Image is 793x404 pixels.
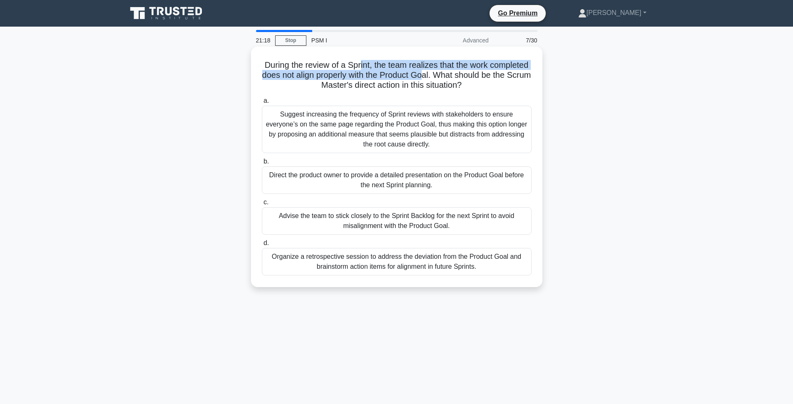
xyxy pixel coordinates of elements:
[264,158,269,165] span: b.
[262,166,532,194] div: Direct the product owner to provide a detailed presentation on the Product Goal before the next S...
[261,60,532,91] h5: During the review of a Sprint, the team realizes that the work completed does not align properly ...
[558,5,666,21] a: [PERSON_NAME]
[264,239,269,246] span: d.
[264,198,268,206] span: c.
[264,97,269,104] span: a.
[275,35,306,46] a: Stop
[493,8,542,18] a: Go Premium
[251,32,275,49] div: 21:18
[262,248,532,275] div: Organize a retrospective session to address the deviation from the Product Goal and brainstorm ac...
[306,32,421,49] div: PSM I
[262,106,532,153] div: Suggest increasing the frequency of Sprint reviews with stakeholders to ensure everyone’s on the ...
[262,207,532,235] div: Advise the team to stick closely to the Sprint Backlog for the next Sprint to avoid misalignment ...
[421,32,494,49] div: Advanced
[494,32,542,49] div: 7/30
